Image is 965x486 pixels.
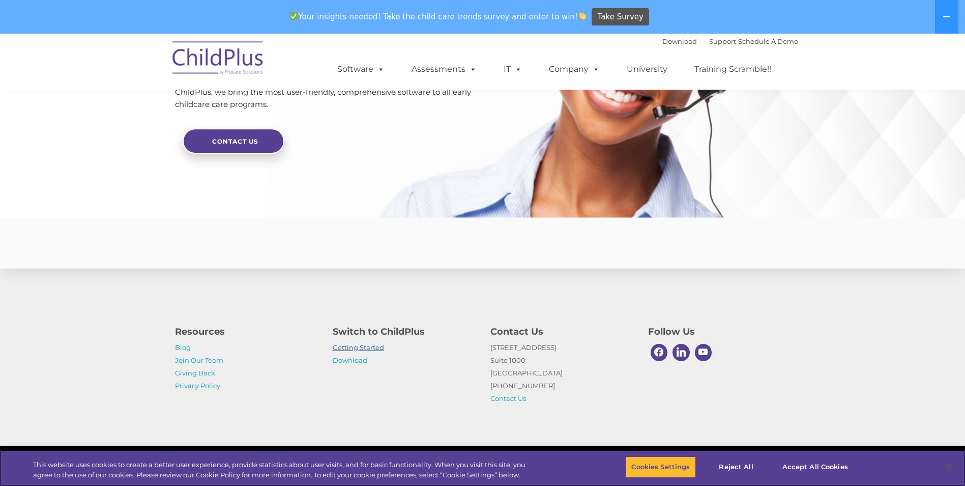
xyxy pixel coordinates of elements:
[626,456,695,478] button: Cookies Settings
[175,369,215,377] a: Giving Back
[401,59,487,79] a: Assessments
[175,325,317,339] h4: Resources
[578,12,586,20] img: 👏
[709,37,736,45] a: Support
[175,356,223,364] a: Join Our Team
[662,37,798,45] font: |
[290,12,298,20] img: ✅
[490,341,633,405] p: [STREET_ADDRESS] Suite 1000 [GEOGRAPHIC_DATA] [PHONE_NUMBER]
[670,341,692,364] a: Linkedin
[777,456,854,478] button: Accept All Cookies
[327,59,395,79] a: Software
[333,343,384,352] a: Getting Started
[692,341,715,364] a: Youtube
[493,59,532,79] a: IT
[212,138,258,145] span: Contact Us
[648,341,670,364] a: Facebook
[183,128,284,154] a: Contact Us
[598,8,644,26] span: Take Survey
[333,356,367,364] a: Download
[490,394,526,402] a: Contact Us
[539,59,610,79] a: Company
[738,37,798,45] a: Schedule A Demo
[684,59,781,79] a: Training Scramble!!
[938,456,960,478] button: Close
[617,59,678,79] a: University
[592,8,649,26] a: Take Survey
[333,325,475,339] h4: Switch to ChildPlus
[662,37,697,45] a: Download
[705,456,768,478] button: Reject All
[175,343,191,352] a: Blog
[490,325,633,339] h4: Contact Us
[648,325,791,339] h4: Follow Us
[286,7,591,26] span: Your insights needed! Take the child care trends survey and enter to win!
[167,34,269,85] img: ChildPlus by Procare Solutions
[175,382,220,390] a: Privacy Policy
[33,460,531,480] div: This website uses cookies to create a better user experience, provide statistics about user visit...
